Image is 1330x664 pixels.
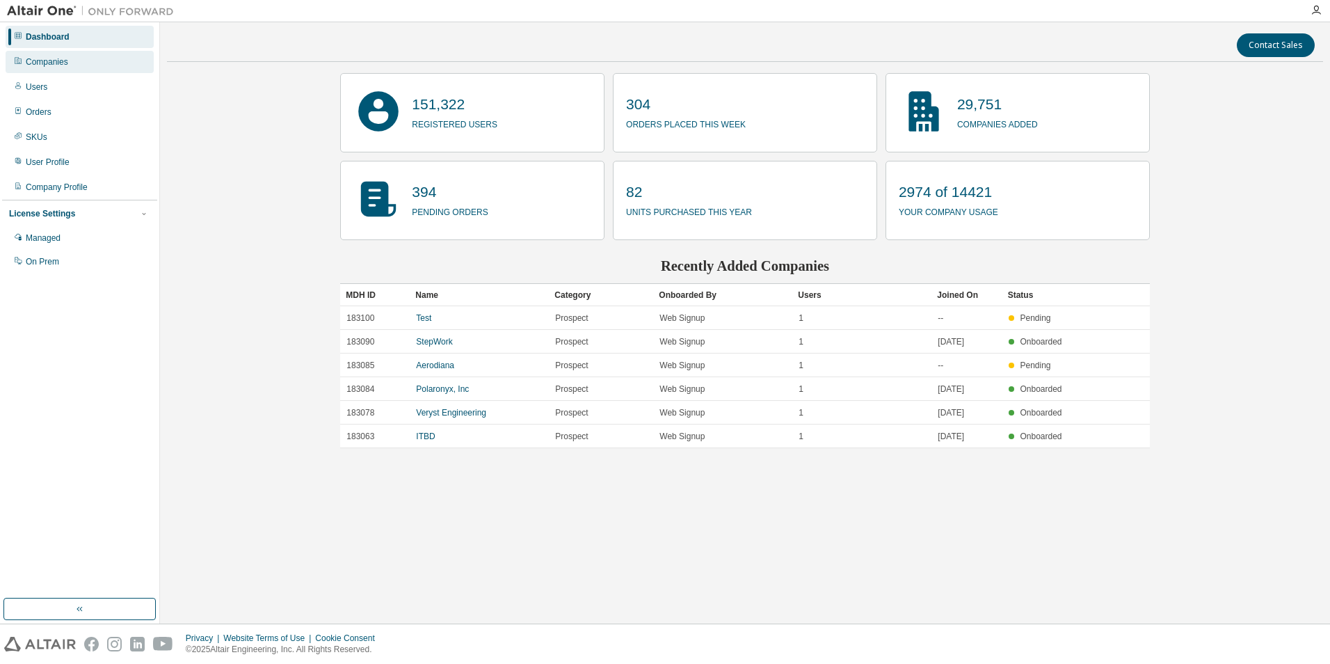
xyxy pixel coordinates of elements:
[799,360,803,371] span: 1
[799,313,803,324] span: 1
[26,232,61,244] div: Managed
[937,284,996,306] div: Joined On
[799,431,803,442] span: 1
[554,284,648,306] div: Category
[659,284,787,306] div: Onboarded By
[26,81,47,93] div: Users
[346,407,374,418] span: 183078
[555,313,588,324] span: Prospect
[415,284,543,306] div: Name
[1020,361,1050,370] span: Pending
[416,337,452,347] a: StepWork
[26,56,68,68] div: Companies
[346,431,374,442] span: 183063
[412,203,488,219] p: pending orders
[412,182,488,203] p: 394
[957,115,1038,131] p: companies added
[1020,408,1061,418] span: Onboarded
[555,384,588,395] span: Prospect
[938,336,964,347] span: [DATE]
[186,644,383,656] p: © 2025 Altair Engineering, Inc. All Rights Reserved.
[416,361,454,370] a: Aerodiana
[4,637,76,651] img: altair_logo.svg
[346,284,404,306] div: MDH ID
[626,203,752,219] p: units purchased this year
[1020,313,1050,323] span: Pending
[223,633,315,644] div: Website Terms of Use
[555,407,588,418] span: Prospect
[659,407,705,418] span: Web Signup
[1008,284,1066,306] div: Status
[26,132,47,143] div: SKUs
[659,336,705,347] span: Web Signup
[659,384,705,395] span: Web Signup
[626,182,752,203] p: 82
[659,431,705,442] span: Web Signup
[315,633,383,644] div: Cookie Consent
[130,637,145,651] img: linkedin.svg
[659,360,705,371] span: Web Signup
[938,431,964,442] span: [DATE]
[938,360,943,371] span: --
[659,313,705,324] span: Web Signup
[416,432,435,441] a: ITBD
[938,384,964,395] span: [DATE]
[416,408,486,418] a: Veryst Engineering
[626,115,746,131] p: orders placed this week
[26,157,70,168] div: User Profile
[26,182,88,193] div: Company Profile
[416,384,469,394] a: Polaronyx, Inc
[346,384,374,395] span: 183084
[799,336,803,347] span: 1
[84,637,99,651] img: facebook.svg
[899,182,998,203] p: 2974 of 14421
[938,407,964,418] span: [DATE]
[1237,33,1315,57] button: Contact Sales
[9,208,75,219] div: License Settings
[412,115,497,131] p: registered users
[346,360,374,371] span: 183085
[957,94,1038,115] p: 29,751
[1020,384,1061,394] span: Onboarded
[26,31,70,42] div: Dashboard
[7,4,181,18] img: Altair One
[798,284,926,306] div: Users
[346,336,374,347] span: 183090
[938,313,943,324] span: --
[899,203,998,219] p: your company usage
[626,94,746,115] p: 304
[153,637,173,651] img: youtube.svg
[1020,337,1061,347] span: Onboarded
[186,633,223,644] div: Privacy
[1020,432,1061,441] span: Onboarded
[799,384,803,395] span: 1
[555,360,588,371] span: Prospect
[412,94,497,115] p: 151,322
[26,256,59,267] div: On Prem
[555,336,588,347] span: Prospect
[346,313,374,324] span: 183100
[416,313,431,323] a: Test
[799,407,803,418] span: 1
[107,637,122,651] img: instagram.svg
[555,431,588,442] span: Prospect
[340,257,1149,275] h2: Recently Added Companies
[26,106,51,118] div: Orders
